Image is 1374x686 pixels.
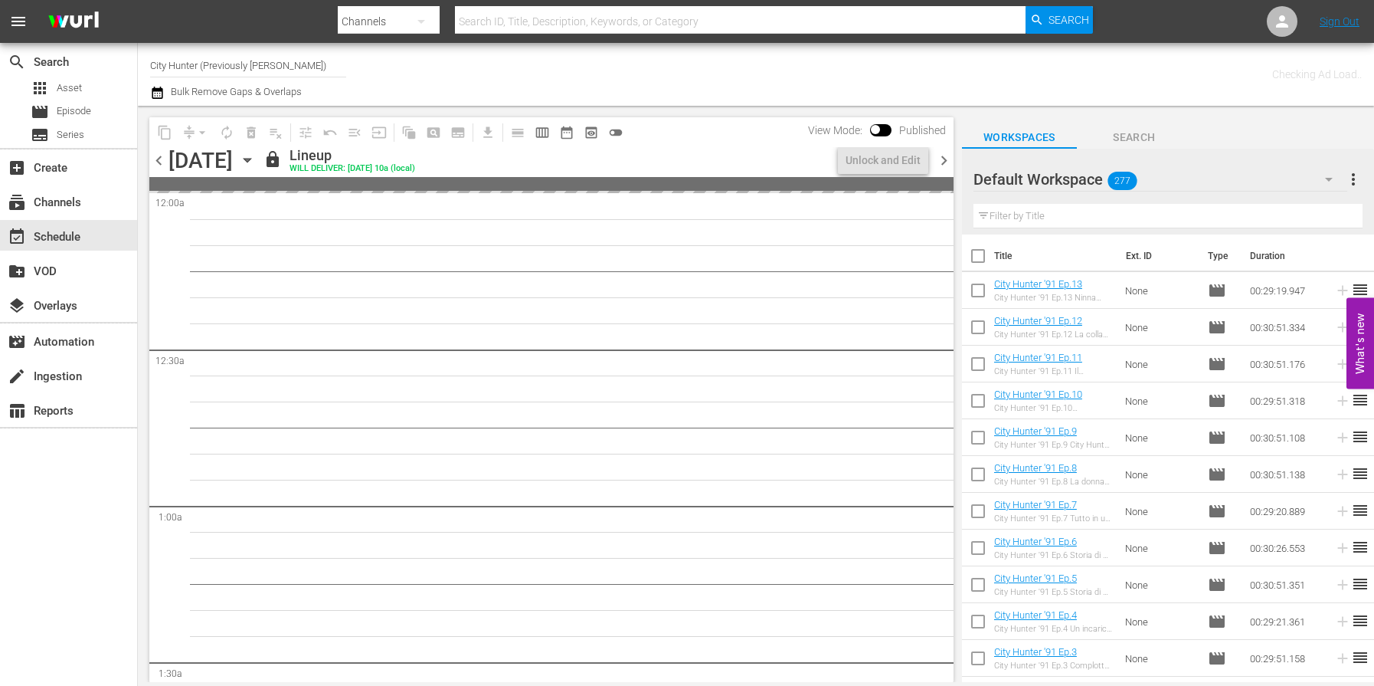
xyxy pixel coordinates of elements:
span: Search [8,53,26,71]
span: reorder [1351,281,1369,299]
td: None [1119,456,1202,493]
td: None [1119,419,1202,456]
span: reorder [1351,648,1369,667]
img: ans4CAIJ8jUAAAAAAAAAAAAAAAAAAAAAAAAgQb4GAAAAAAAAAAAAAAAAAAAAAAAAJMjXAAAAAAAAAAAAAAAAAAAAAAAAgAT5G... [37,4,110,40]
th: Ext. ID [1117,235,1199,277]
span: reorder [1351,391,1369,409]
span: Episode [57,103,91,119]
span: Bulk Remove Gaps & Overlaps [168,86,302,97]
span: reorder [1351,464,1369,483]
td: None [1119,346,1202,382]
svg: Add to Schedule [1334,650,1351,667]
div: City Hunter '91 Ep.8 La donna che grida vendetta [994,477,1113,487]
a: City Hunter '91 Ep.3 [994,646,1077,658]
span: Episode [1208,355,1226,373]
div: City Hunter '91 Ep.3 Complotto regale [994,661,1113,671]
th: Type [1199,235,1241,277]
div: City Hunter '91 Ep.13 Ninna nanna funebre [994,293,1113,303]
span: Revert to Primary Episode [318,120,342,145]
a: Sign Out [1320,15,1359,28]
div: City Hunter '91 Ep.11 Il detective che amò [PERSON_NAME] [994,366,1113,376]
td: 00:30:51.351 [1244,566,1328,603]
svg: Add to Schedule [1334,613,1351,630]
span: reorder [1351,575,1369,593]
span: chevron_left [149,151,168,170]
a: City Hunter '91 Ep.9 [994,425,1077,437]
td: 00:30:51.108 [1244,419,1328,456]
span: Asset [57,80,82,96]
a: City Hunter '91 Ep.4 [994,609,1077,621]
svg: Add to Schedule [1334,503,1351,520]
span: toggle_off [608,125,623,140]
svg: Add to Schedule [1334,540,1351,556]
span: Episode [1208,539,1226,557]
td: None [1119,272,1202,309]
td: 00:30:51.334 [1244,309,1328,346]
span: Customize Events [288,117,318,147]
span: Episode [1208,502,1226,520]
td: None [1119,566,1202,603]
th: Title [994,235,1117,277]
div: [DATE] [168,148,233,173]
button: Open Feedback Widget [1346,297,1374,389]
span: 277 [1107,165,1137,197]
a: City Hunter '91 Ep.7 [994,499,1077,510]
span: View Mode: [800,124,870,136]
span: Search [1048,6,1089,34]
span: Episode [1208,392,1226,410]
span: Update Metadata from Key Asset [367,120,391,145]
span: Ingestion [8,367,26,386]
span: Checking Ad Load.. [1272,68,1362,80]
div: Lineup [290,147,415,164]
div: City Hunter '91 Ep.4 Un incarico particolare [994,624,1113,634]
span: Series [31,126,49,144]
span: Refresh All Search Blocks [391,117,421,147]
td: None [1119,382,1202,419]
button: more_vert [1344,161,1363,198]
span: Episode [1208,318,1226,336]
td: 00:30:26.553 [1244,530,1328,566]
div: City Hunter '91 Ep.7 Tutto in un giorno [994,514,1113,524]
span: Schedule [8,228,26,246]
td: None [1119,640,1202,677]
td: 00:29:21.361 [1244,603,1328,640]
a: City Hunter '91 Ep.8 [994,462,1077,474]
div: City Hunter '91 Ep.10 Cenerentola per una notte [994,403,1113,413]
svg: Add to Schedule [1334,576,1351,593]
span: Select an event to delete [239,120,263,145]
span: calendar_view_week_outlined [535,125,550,140]
span: Workspaces [962,128,1077,147]
span: Copy Lineup [152,120,177,145]
span: Asset [31,79,49,97]
span: Clear Lineup [263,120,288,145]
a: City Hunter '91 Ep.11 [994,352,1082,363]
td: None [1119,530,1202,566]
span: Episode [1208,428,1226,447]
th: Duration [1241,235,1333,277]
span: Episode [1208,612,1226,631]
svg: Add to Schedule [1334,356,1351,373]
span: Episode [1208,281,1226,300]
td: None [1119,603,1202,640]
span: Episode [1208,465,1226,484]
a: City Hunter '91 Ep.13 [994,278,1082,290]
span: preview_outlined [584,125,599,140]
svg: Add to Schedule [1334,282,1351,299]
svg: Add to Schedule [1334,429,1351,446]
td: None [1119,493,1202,530]
div: WILL DELIVER: [DATE] 10a (local) [290,164,415,174]
span: Search [1077,128,1192,147]
span: 24 hours Lineup View is OFF [604,120,628,145]
a: City Hunter '91 Ep.12 [994,315,1082,327]
svg: Add to Schedule [1334,392,1351,409]
div: City Hunter '91 Ep.9 City Hunter morirà all'alba [994,440,1113,450]
a: City Hunter '91 Ep.10 [994,389,1082,400]
td: 00:29:19.947 [1244,272,1328,309]
button: Search [1026,6,1093,34]
div: City Hunter '91 Ep.6 Storia di un fantasma (seconda parte) [994,550,1113,560]
div: Unlock and Edit [846,146,921,174]
span: Channels [8,193,26,212]
span: Create Series Block [446,120,470,145]
td: 00:30:51.176 [1244,346,1328,382]
span: Create Search Block [421,120,446,145]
